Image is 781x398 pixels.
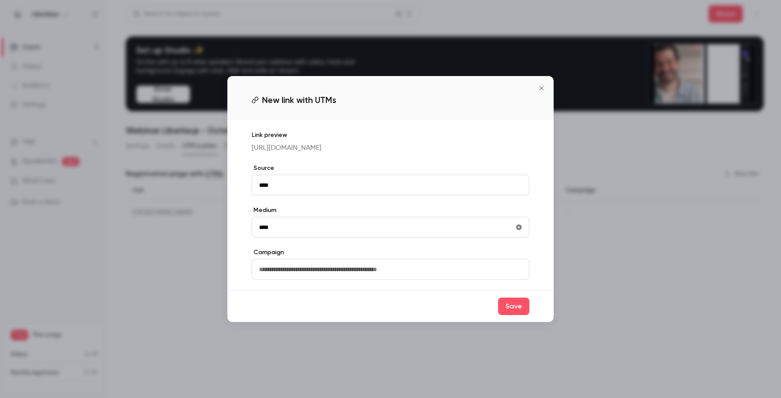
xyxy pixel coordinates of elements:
label: Medium [252,206,529,215]
label: Campaign [252,248,529,257]
button: utmMedium [512,220,526,234]
button: Save [498,298,529,315]
span: New link with UTMs [262,93,336,106]
button: Close [533,80,550,97]
label: Source [252,164,529,172]
p: [URL][DOMAIN_NAME] [252,143,529,153]
p: Link preview [252,131,529,139]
